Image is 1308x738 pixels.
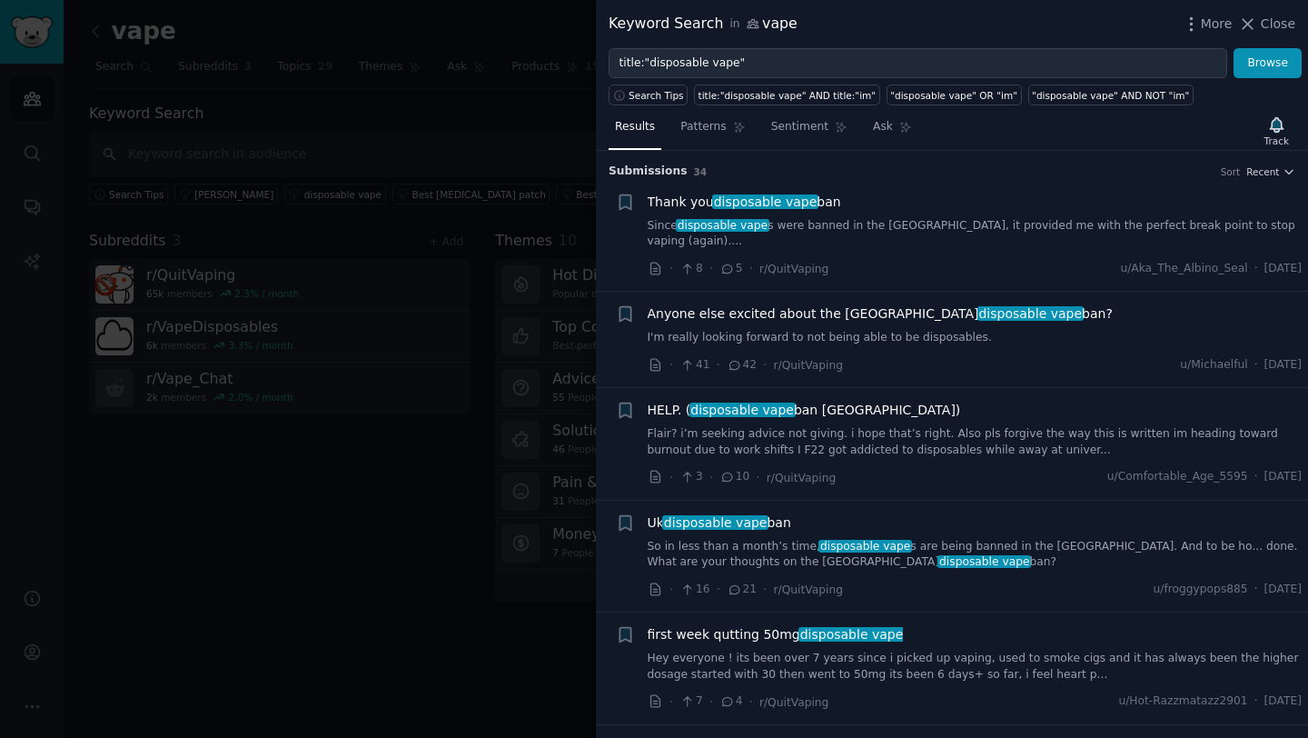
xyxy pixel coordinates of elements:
[977,306,1084,321] span: disposable vape
[873,119,893,135] span: Ask
[679,582,709,598] span: 16
[1221,165,1241,178] div: Sort
[867,113,918,150] a: Ask
[774,583,843,596] span: r/QuitVaping
[763,580,767,599] span: ·
[887,85,1022,105] a: "disposable vape" OR "im"
[709,693,713,712] span: ·
[669,468,673,487] span: ·
[1254,582,1258,598] span: ·
[680,119,726,135] span: Patterns
[1264,469,1302,485] span: [DATE]
[1032,89,1189,102] div: "disposable vape" AND NOT "im"
[648,625,904,644] a: first week qutting 50mgdisposable vape
[774,359,843,372] span: r/QuitVaping
[676,219,769,232] span: disposable vape
[1246,165,1279,178] span: Recent
[937,555,1031,568] span: disposable vape
[756,468,759,487] span: ·
[615,119,655,135] span: Results
[648,330,1303,346] a: I'm really looking forward to not being able to be disposables.
[648,218,1303,250] a: Sincedisposable vapes were banned in the [GEOGRAPHIC_DATA], it provided me with the perfect break...
[648,426,1303,458] a: Flair? i’m seeking advice not giving. i hope that’s right. Also pls forgive the way this is writt...
[669,693,673,712] span: ·
[1261,15,1295,34] span: Close
[765,113,854,150] a: Sentiment
[1118,693,1247,710] span: u/Hot-Razzmatazz2901
[1120,261,1247,277] span: u/Aka_The_Albino_Seal
[679,261,702,277] span: 8
[1264,357,1302,374] span: [DATE]
[699,89,877,102] div: title:"disposable vape" AND title:"im"
[648,193,841,212] span: Thank you ban
[662,515,768,530] span: disposable vape
[729,16,739,33] span: in
[1028,85,1194,105] a: "disposable vape" AND NOT "im"
[694,166,708,177] span: 34
[1264,693,1302,710] span: [DATE]
[648,401,961,420] a: HELP. (disposable vapeban [GEOGRAPHIC_DATA])
[1246,165,1295,178] button: Recent
[648,193,841,212] a: Thank youdisposable vapeban
[709,468,713,487] span: ·
[759,696,828,709] span: r/QuitVaping
[1264,261,1302,277] span: [DATE]
[669,580,673,599] span: ·
[679,357,709,374] span: 41
[709,259,713,278] span: ·
[1238,15,1295,34] button: Close
[717,580,720,599] span: ·
[1182,15,1233,34] button: More
[798,627,905,642] span: disposable vape
[689,403,796,417] span: disposable vape
[669,355,673,374] span: ·
[1254,357,1258,374] span: ·
[609,164,688,180] span: Submission s
[771,119,828,135] span: Sentiment
[1234,48,1302,79] button: Browse
[712,194,818,209] span: disposable vape
[767,472,836,484] span: r/QuitVaping
[648,304,1113,324] a: Anyone else excited about the [GEOGRAPHIC_DATA]disposable vapeban?
[648,514,791,533] a: Ukdisposable vapeban
[648,651,1303,683] a: Hey everyone ! its been over 7 years since i picked up vaping, used to smoke cigs and it has alwa...
[719,261,742,277] span: 5
[727,582,757,598] span: 21
[648,401,961,420] span: HELP. ( ban [GEOGRAPHIC_DATA])
[609,48,1227,79] input: Try a keyword related to your business
[1254,693,1258,710] span: ·
[609,13,798,35] div: Keyword Search vape
[609,113,661,150] a: Results
[763,355,767,374] span: ·
[648,625,904,644] span: first week qutting 50mg
[679,693,702,710] span: 7
[759,263,828,275] span: r/QuitVaping
[1201,15,1233,34] span: More
[1180,357,1247,374] span: u/Michaelful
[818,540,912,553] span: disposable vape
[694,85,880,105] a: title:"disposable vape" AND title:"im"
[648,514,791,533] span: Uk ban
[1264,135,1289,147] div: Track
[719,469,749,485] span: 10
[890,89,1017,102] div: "disposable vape" OR "im"
[1258,112,1295,150] button: Track
[648,539,1303,571] a: So in less than a month’s time,disposable vapes are being banned in the [GEOGRAPHIC_DATA]. And to...
[648,304,1113,324] span: Anyone else excited about the [GEOGRAPHIC_DATA] ban?
[719,693,742,710] span: 4
[1154,582,1248,598] span: u/froggypops885
[1107,469,1248,485] span: u/Comfortable_Age_5595
[674,113,751,150] a: Patterns
[749,693,753,712] span: ·
[1254,469,1258,485] span: ·
[609,85,688,105] button: Search Tips
[669,259,673,278] span: ·
[727,357,757,374] span: 42
[1264,582,1302,598] span: [DATE]
[629,89,684,102] span: Search Tips
[717,355,720,374] span: ·
[679,469,702,485] span: 3
[749,259,753,278] span: ·
[1254,261,1258,277] span: ·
